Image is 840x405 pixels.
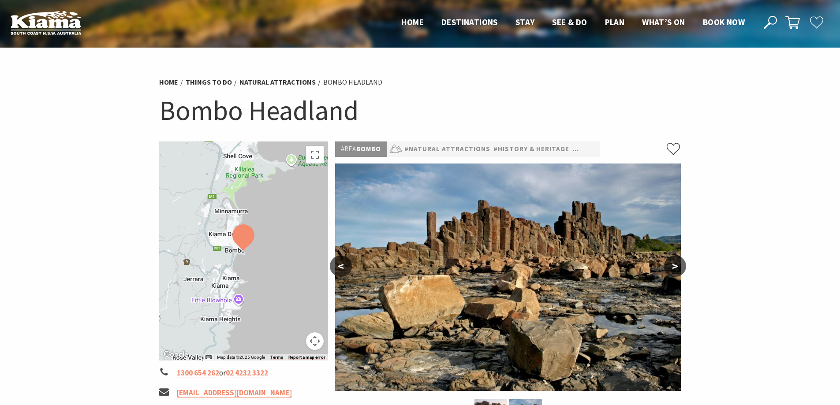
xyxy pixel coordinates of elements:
[161,349,190,360] img: Google
[323,77,382,88] li: Bombo Headland
[515,17,535,27] span: Stay
[288,355,325,360] a: Report a map error
[239,78,316,87] a: Natural Attractions
[392,15,754,30] nav: Main Menu
[226,368,268,378] a: 02 4232 3322
[642,17,685,27] span: What’s On
[335,163,681,391] img: Bombo Quarry
[552,17,587,27] span: See & Do
[404,144,490,155] a: #Natural Attractions
[306,146,324,163] button: Toggle fullscreen view
[217,355,265,360] span: Map data ©2025 Google
[330,256,352,277] button: <
[306,332,324,350] button: Map camera controls
[664,256,686,277] button: >
[341,145,356,153] span: Area
[159,78,178,87] a: Home
[159,93,681,128] h1: Bombo Headland
[177,368,219,378] a: 1300 654 262
[177,388,292,398] a: [EMAIL_ADDRESS][DOMAIN_NAME]
[493,144,569,155] a: #History & Heritage
[441,17,498,27] span: Destinations
[335,141,387,157] p: Bombo
[161,349,190,360] a: Click to see this area on Google Maps
[186,78,232,87] a: Things To Do
[270,355,283,360] a: Terms (opens in new tab)
[401,17,424,27] span: Home
[703,17,745,27] span: Book now
[605,17,625,27] span: Plan
[11,11,81,35] img: Kiama Logo
[159,367,329,379] li: or
[205,354,212,360] button: Keyboard shortcuts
